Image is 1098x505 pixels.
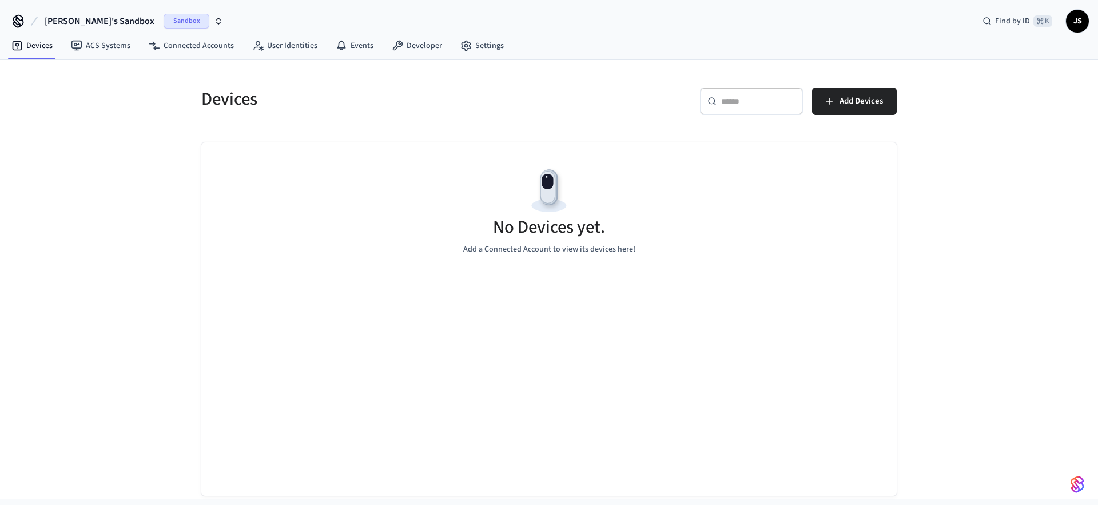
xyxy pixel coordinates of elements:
h5: No Devices yet. [493,216,605,239]
button: Add Devices [812,88,897,115]
span: Sandbox [164,14,209,29]
img: Devices Empty State [523,165,575,217]
button: JS [1066,10,1089,33]
a: ACS Systems [62,35,140,56]
div: Find by ID⌘ K [973,11,1061,31]
a: Events [327,35,383,56]
span: JS [1067,11,1088,31]
a: Settings [451,35,513,56]
span: Find by ID [995,15,1030,27]
a: User Identities [243,35,327,56]
h5: Devices [201,88,542,111]
span: [PERSON_NAME]'s Sandbox [45,14,154,28]
p: Add a Connected Account to view its devices here! [463,244,635,256]
a: Connected Accounts [140,35,243,56]
a: Devices [2,35,62,56]
span: Add Devices [840,94,883,109]
span: ⌘ K [1033,15,1052,27]
a: Developer [383,35,451,56]
img: SeamLogoGradient.69752ec5.svg [1071,475,1084,494]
